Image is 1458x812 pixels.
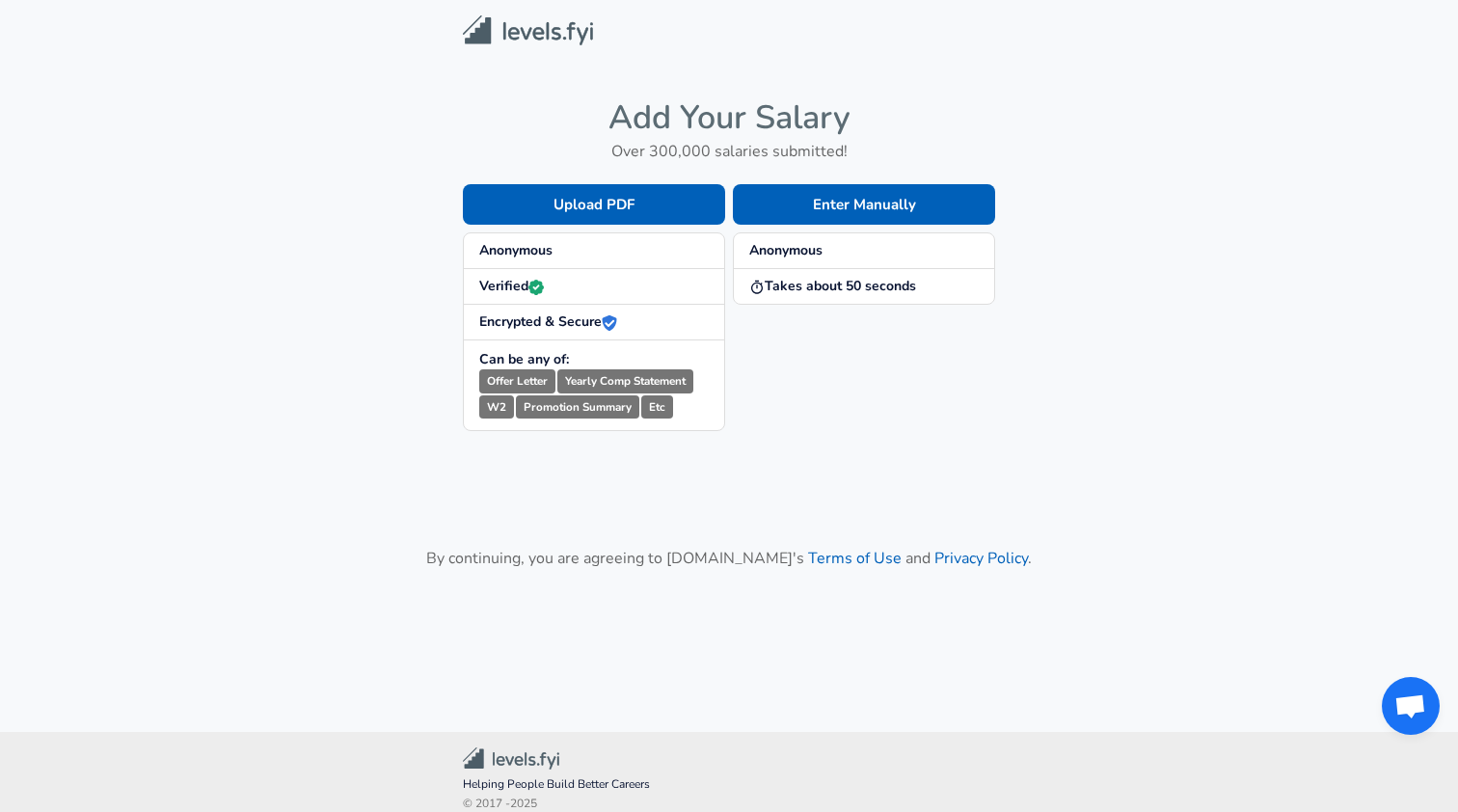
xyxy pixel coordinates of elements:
[463,775,995,795] span: Helping People Build Better Careers
[749,241,823,259] strong: Anonymous
[479,395,514,420] small: W2
[934,548,1028,569] a: Privacy Policy
[749,277,916,295] strong: Takes about 50 seconds
[463,97,995,138] h4: Add Your Salary
[516,395,639,420] small: Promotion Summary
[463,138,995,165] h6: Over 300,000 salaries submitted!
[479,241,553,259] strong: Anonymous
[808,548,902,569] a: Terms of Use
[479,369,555,393] small: Offer Letter
[641,395,673,420] small: Etc
[479,277,544,295] strong: Verified
[1382,677,1440,735] a: Open chat
[463,184,725,225] button: Upload PDF
[557,369,693,393] small: Yearly Comp Statement
[463,747,559,770] img: Levels.fyi Community
[463,15,593,45] img: Levels.fyi
[733,184,995,225] button: Enter Manually
[479,350,569,368] strong: Can be any of:
[479,312,617,331] strong: Encrypted & Secure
